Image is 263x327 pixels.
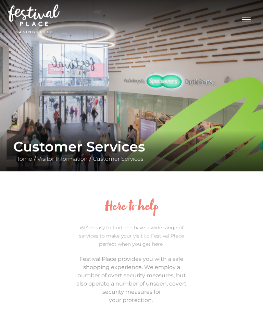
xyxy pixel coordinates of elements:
[91,156,145,162] a: Customer Services
[13,156,34,162] a: Home
[76,256,187,295] span: Festival Place provides you with a safe shopping experience. We employ a number of overt security...
[238,14,255,24] button: Toggle navigation
[8,138,255,163] div: / /
[8,4,60,33] img: Festival Place Logo
[79,225,184,247] span: We're easy to find and have a wide range of services to make your visit to Festival Place perfect...
[75,199,188,215] h2: Here to help
[36,156,89,162] a: Visitor Information
[109,297,153,303] span: your protection.
[13,138,250,155] h1: Customer Services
